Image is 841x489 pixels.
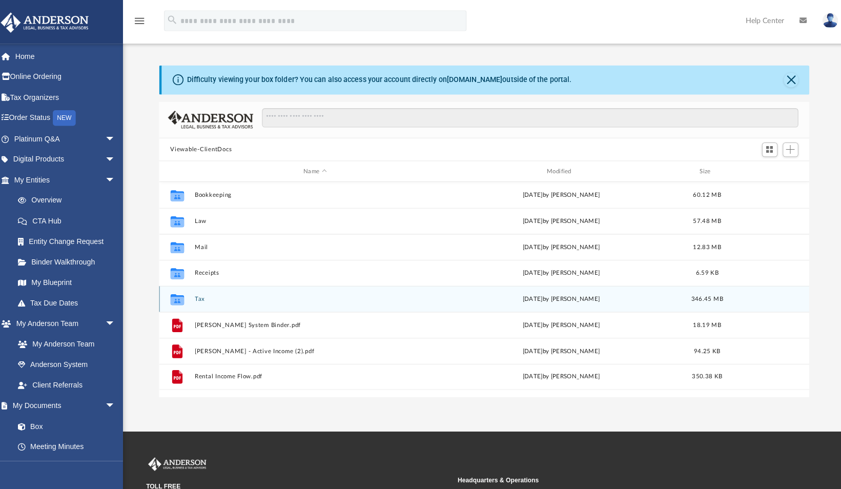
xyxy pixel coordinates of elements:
span: 18.19 MB [690,318,718,323]
button: Tax [199,292,437,298]
button: Bookkeeping [199,189,437,196]
a: My Blueprint [14,269,131,289]
a: My Anderson Team [14,329,126,350]
small: TOLL FREE [151,475,451,484]
div: [DATE] by [PERSON_NAME] [441,188,679,197]
span: arrow_drop_down [110,147,131,168]
span: arrow_drop_down [110,309,131,330]
span: 350.38 KB [689,369,719,374]
a: menu [138,19,151,27]
span: 60.12 MB [690,190,718,195]
button: Viewable-ClientDocs [175,143,235,152]
div: grid [164,179,806,392]
div: id [168,165,194,174]
a: Tax Organizers [7,86,136,106]
span: 12.83 MB [690,241,718,247]
a: CTA Hub [14,208,136,228]
div: by [PERSON_NAME] [441,291,679,300]
a: Tax Due Dates [14,289,136,309]
span: arrow_drop_down [110,127,131,148]
a: Anderson System [14,350,131,370]
span: 6.59 KB [693,267,715,272]
div: [DATE] by [PERSON_NAME] [441,316,679,325]
span: [DATE] [522,292,542,298]
div: [DATE] by [PERSON_NAME] [441,342,679,351]
button: Add [779,140,794,155]
a: Binder Walkthrough [14,248,136,269]
div: [DATE] by [PERSON_NAME] [441,214,679,223]
a: Box [14,410,126,431]
span: 94.25 KB [691,343,717,349]
i: menu [138,14,151,27]
a: Meeting Minutes [14,431,131,451]
i: search [171,14,182,25]
img: Anderson Advisors Platinum Portal [151,451,213,464]
a: Forms Library [14,451,126,471]
div: [DATE] by [PERSON_NAME] [441,239,679,249]
div: Difficulty viewing your box folder? You can also access your account directly on outside of the p... [192,73,571,84]
a: My Documentsarrow_drop_down [7,390,131,411]
div: Name [198,165,437,174]
button: Rental Income Flow.pdf [199,369,437,375]
span: 346.45 MB [688,292,720,298]
div: id [729,165,801,174]
a: My Entitiesarrow_drop_down [7,167,136,188]
img: Anderson Advisors Platinum Portal [5,12,97,32]
a: Home [7,45,136,66]
a: Overview [14,188,136,208]
div: [DATE] by [PERSON_NAME] [441,367,679,376]
button: Law [199,215,437,221]
a: Entity Change Request [14,228,136,249]
input: Search files and folders [265,107,794,126]
span: arrow_drop_down [110,390,131,411]
a: Online Ordering [7,66,136,86]
a: Client Referrals [14,370,131,390]
a: [DOMAIN_NAME] [448,74,503,83]
img: User Pic [818,13,833,28]
span: arrow_drop_down [110,167,131,188]
button: Close [780,72,794,86]
a: Digital Productsarrow_drop_down [7,147,136,168]
button: Mail [199,240,437,247]
button: [PERSON_NAME] System Binder.pdf [199,317,437,324]
div: Size [684,165,725,174]
small: Headquarters & Operations [458,469,758,478]
button: [PERSON_NAME] - Active Income (2).pdf [199,343,437,350]
a: My Anderson Teamarrow_drop_down [7,309,131,330]
span: 57.48 MB [690,215,718,221]
div: Modified [441,165,680,174]
button: Receipts [199,266,437,273]
div: [DATE] by [PERSON_NAME] [441,265,679,274]
button: Switch to Grid View [758,140,774,155]
a: Order StatusNEW [7,106,136,127]
a: Platinum Q&Aarrow_drop_down [7,127,136,147]
div: NEW [59,109,81,124]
